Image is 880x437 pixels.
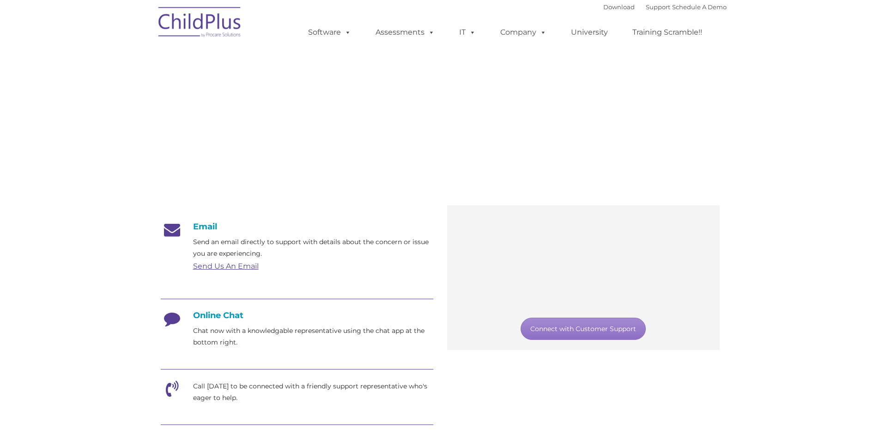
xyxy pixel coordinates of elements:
[521,318,646,340] a: Connect with Customer Support
[193,381,433,404] p: Call [DATE] to be connected with a friendly support representative who's eager to help.
[672,3,727,11] a: Schedule A Demo
[491,23,556,42] a: Company
[603,3,727,11] font: |
[193,262,259,271] a: Send Us An Email
[646,3,670,11] a: Support
[366,23,444,42] a: Assessments
[161,310,433,320] h4: Online Chat
[450,23,485,42] a: IT
[161,222,433,232] h4: Email
[603,3,635,11] a: Download
[193,325,433,348] p: Chat now with a knowledgable representative using the chat app at the bottom right.
[623,23,711,42] a: Training Scramble!!
[562,23,617,42] a: University
[193,236,433,259] p: Send an email directly to support with details about the concern or issue you are experiencing.
[154,0,246,47] img: ChildPlus by Procare Solutions
[299,23,360,42] a: Software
